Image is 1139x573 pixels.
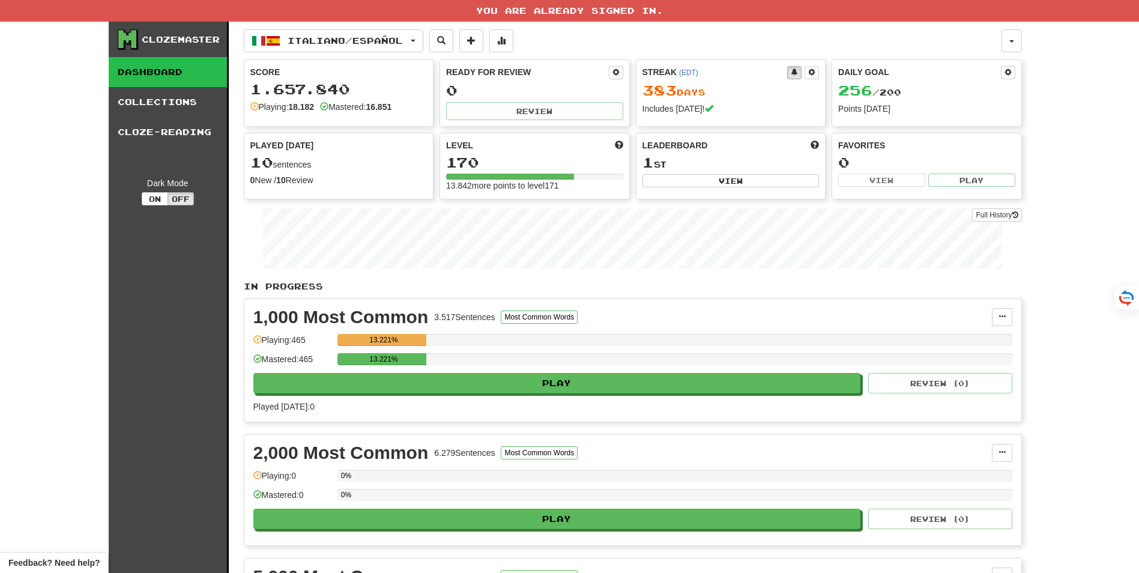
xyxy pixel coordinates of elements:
[341,334,426,346] div: 13.221%
[320,101,391,113] div: Mastered:
[446,180,623,192] div: 13.842 more points to level 171
[288,35,403,46] span: Italiano / Español
[615,139,623,151] span: Score more points to level up
[838,103,1015,115] div: Points [DATE]
[109,57,227,87] a: Dashboard
[642,66,788,78] div: Streak
[250,174,428,186] div: New / Review
[838,155,1015,170] div: 0
[8,557,100,569] span: Open feedback widget
[429,29,453,52] button: Search sentences
[250,139,314,151] span: Played [DATE]
[489,29,513,52] button: More stats
[253,373,861,393] button: Play
[501,311,578,324] button: Most Common Words
[253,402,315,411] span: Played [DATE]: 0
[341,353,426,365] div: 13.221%
[366,102,391,112] strong: 16.851
[142,192,168,205] button: On
[642,103,820,115] div: Includes [DATE]!
[168,192,194,205] button: Off
[446,83,623,98] div: 0
[253,470,331,490] div: Playing: 0
[446,102,623,120] button: Review
[250,66,428,78] div: Score
[679,68,698,77] a: (EDT)
[109,117,227,147] a: Cloze-Reading
[459,29,483,52] button: Add sentence to collection
[642,174,820,187] button: View
[109,87,227,117] a: Collections
[253,489,331,509] div: Mastered: 0
[253,308,429,326] div: 1,000 Most Common
[972,208,1021,222] a: Full History
[253,444,429,462] div: 2,000 Most Common
[838,174,925,187] button: View
[642,83,820,99] div: Day s
[253,509,861,529] button: Play
[446,139,473,151] span: Level
[868,509,1012,529] button: Review (0)
[838,66,1001,79] div: Daily Goal
[118,177,218,189] div: Dark Mode
[253,353,331,373] div: Mastered: 465
[642,154,654,171] span: 1
[250,155,428,171] div: sentences
[838,82,872,99] span: 256
[276,175,286,185] strong: 10
[838,139,1015,151] div: Favorites
[642,82,677,99] span: 383
[838,87,901,97] span: / 200
[446,155,623,170] div: 170
[434,447,495,459] div: 6.279 Sentences
[250,82,428,97] div: 1.657.840
[250,154,273,171] span: 10
[250,101,315,113] div: Playing:
[446,66,609,78] div: Ready for Review
[928,174,1015,187] button: Play
[642,155,820,171] div: st
[642,139,708,151] span: Leaderboard
[434,311,495,323] div: 3.517 Sentences
[868,373,1012,393] button: Review (0)
[142,34,220,46] div: Clozemaster
[501,446,578,459] button: Most Common Words
[811,139,819,151] span: This week in points, UTC
[244,280,1022,293] p: In Progress
[244,29,423,52] button: Italiano/Español
[288,102,314,112] strong: 18.182
[250,175,255,185] strong: 0
[253,334,331,354] div: Playing: 465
